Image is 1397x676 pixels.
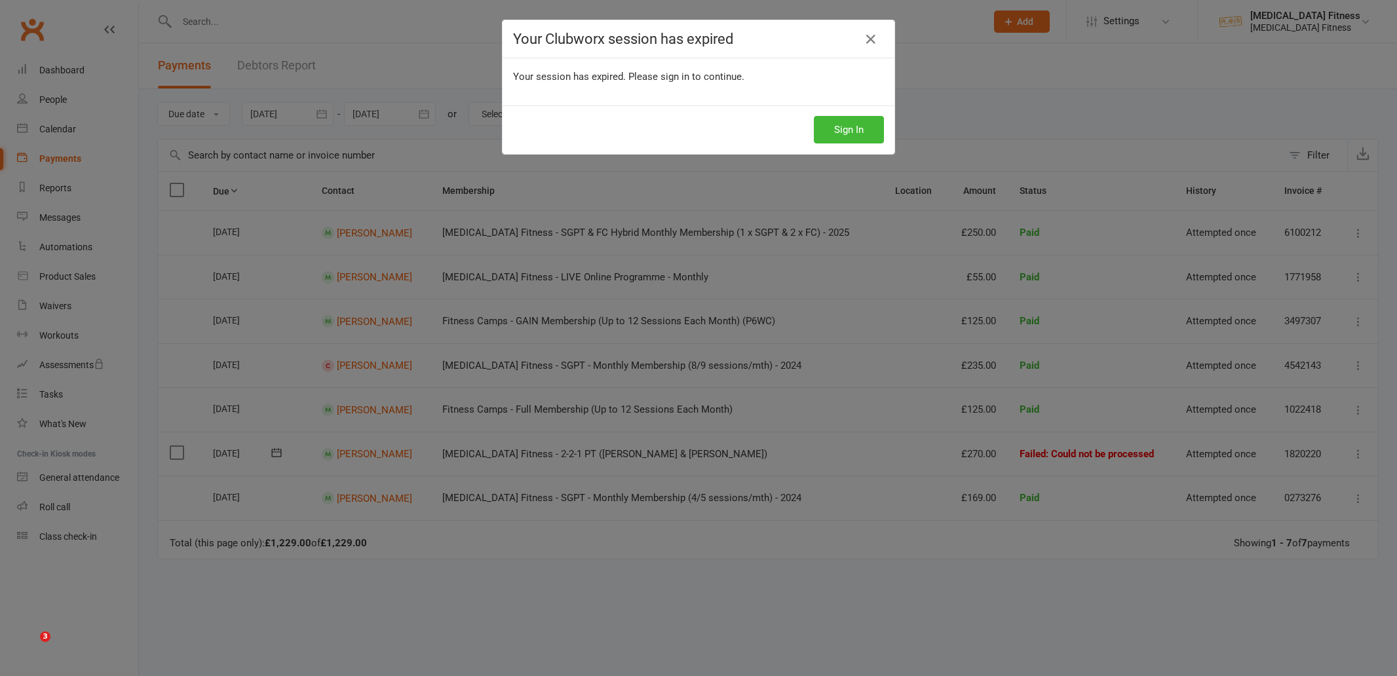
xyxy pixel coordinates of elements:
h4: Your Clubworx session has expired [513,31,884,47]
button: Sign In [814,116,884,143]
span: Your session has expired. Please sign in to continue. [513,71,744,83]
span: 3 [40,631,50,642]
a: Close [860,29,881,50]
iframe: Intercom live chat [13,631,45,663]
